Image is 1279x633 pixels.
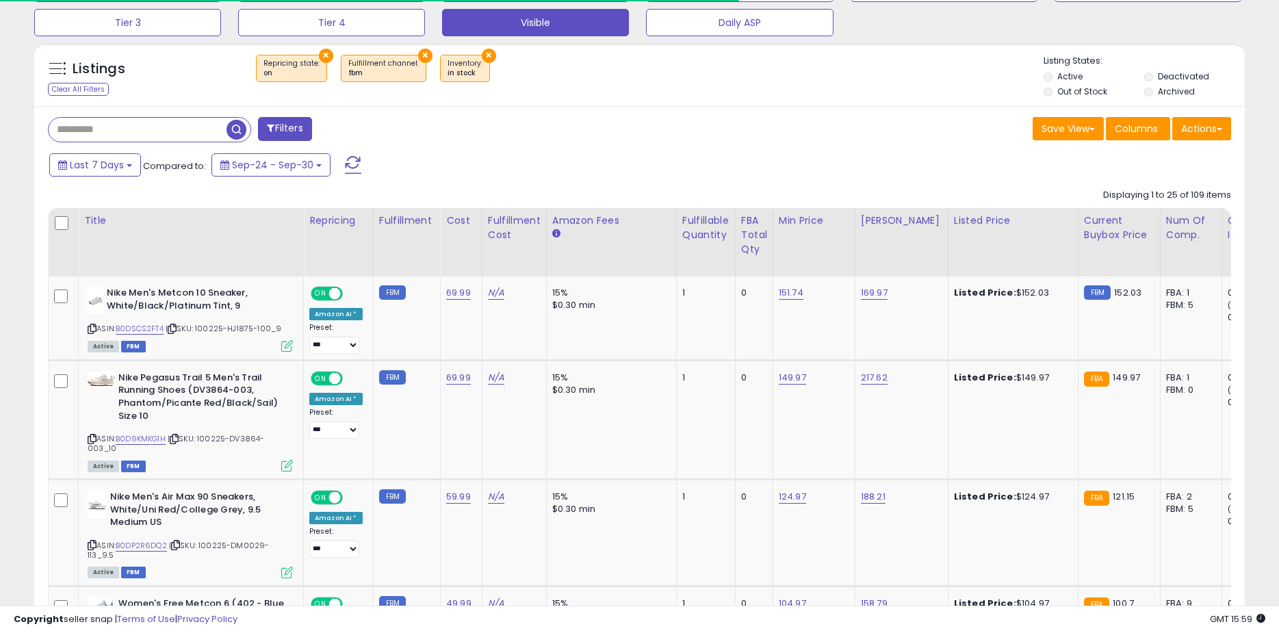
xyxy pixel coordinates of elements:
div: 0 [741,287,762,299]
span: 149.97 [1113,371,1140,384]
span: Last 7 Days [70,158,124,172]
div: Fulfillment [379,214,435,228]
label: Deactivated [1158,70,1209,82]
small: FBM [379,489,406,504]
div: Current Buybox Price [1084,214,1154,242]
a: Privacy Policy [177,612,237,625]
div: Preset: [309,408,363,439]
a: 149.97 [779,371,806,385]
button: Actions [1172,117,1231,140]
div: FBM: 5 [1166,299,1211,311]
div: ASIN: [88,287,293,350]
button: × [319,49,333,63]
a: B0D9KMKG1H [116,433,166,445]
h5: Listings [73,60,125,79]
div: FBA Total Qty [741,214,767,257]
div: ASIN: [88,372,293,470]
div: FBA: 2 [1166,491,1211,503]
div: Fulfillment Cost [488,214,541,242]
button: Columns [1106,117,1170,140]
p: Listing States: [1044,55,1245,68]
small: (0%) [1228,385,1247,396]
div: 1 [682,491,725,503]
small: FBA [1084,372,1109,387]
span: Fulfillment channel : [348,58,419,79]
small: FBM [379,370,406,385]
span: Inventory : [448,58,482,79]
div: Amazon AI * [309,512,363,524]
div: fbm [348,68,419,78]
div: 15% [552,287,666,299]
div: Displaying 1 to 25 of 109 items [1103,189,1231,202]
span: Columns [1115,122,1158,135]
a: N/A [488,371,504,385]
a: 169.97 [861,286,888,300]
div: 15% [552,372,666,384]
a: B0DP2R6DQ2 [116,540,167,552]
div: FBA: 1 [1166,372,1211,384]
button: Last 7 Days [49,153,141,177]
span: Compared to: [143,159,206,172]
small: Amazon Fees. [552,228,560,240]
div: 15% [552,491,666,503]
button: Daily ASP [646,9,833,36]
div: Num of Comp. [1166,214,1216,242]
img: 21Wdsou2QsL._SL40_.jpg [88,491,107,518]
label: Out of Stock [1057,86,1107,97]
small: (0%) [1228,504,1247,515]
span: All listings currently available for purchase on Amazon [88,341,119,352]
a: 151.74 [779,286,803,300]
div: FBM: 5 [1166,503,1211,515]
b: Listed Price: [954,490,1016,503]
a: N/A [488,490,504,504]
small: FBM [379,285,406,300]
a: N/A [488,286,504,300]
span: ON [312,288,329,300]
b: Nike Pegasus Trail 5 Men's Trail Running Shoes (DV3864-003, Phantom/Picante Red/Black/Sail) Size 10 [118,372,285,426]
div: Preset: [309,323,363,354]
span: FBM [121,341,146,352]
span: ON [312,492,329,504]
button: Tier 4 [238,9,425,36]
button: × [418,49,432,63]
span: 2025-10-8 15:59 GMT [1210,612,1265,625]
div: Preset: [309,527,363,558]
div: $0.30 min [552,503,666,515]
label: Active [1057,70,1083,82]
span: Repricing state : [263,58,320,79]
span: All listings currently available for purchase on Amazon [88,567,119,578]
span: All listings currently available for purchase on Amazon [88,461,119,472]
small: FBM [1084,285,1111,300]
div: $0.30 min [552,384,666,396]
span: | SKU: 100225-DV3864-003_10 [88,433,264,454]
div: 0 [741,491,762,503]
div: Ordered Items [1228,214,1278,242]
small: (0%) [1228,300,1247,311]
div: Amazon AI * [309,308,363,320]
div: $0.30 min [552,299,666,311]
button: × [482,49,496,63]
div: $124.97 [954,491,1068,503]
img: 21IOXCUP0FL._SL40_.jpg [88,287,103,314]
a: 69.99 [446,286,471,300]
div: $152.03 [954,287,1068,299]
div: $149.97 [954,372,1068,384]
div: Amazon Fees [552,214,671,228]
button: Visible [442,9,629,36]
div: Clear All Filters [48,83,109,96]
button: Sep-24 - Sep-30 [211,153,331,177]
span: Sep-24 - Sep-30 [232,158,313,172]
span: OFF [341,492,363,504]
div: seller snap | | [14,613,237,626]
span: OFF [341,288,363,300]
div: Cost [446,214,476,228]
div: 1 [682,372,725,384]
strong: Copyright [14,612,64,625]
a: Terms of Use [117,612,175,625]
a: 59.99 [446,490,471,504]
button: Save View [1033,117,1104,140]
b: Listed Price: [954,371,1016,384]
div: in stock [448,68,482,78]
span: FBM [121,461,146,472]
span: OFF [341,372,363,384]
